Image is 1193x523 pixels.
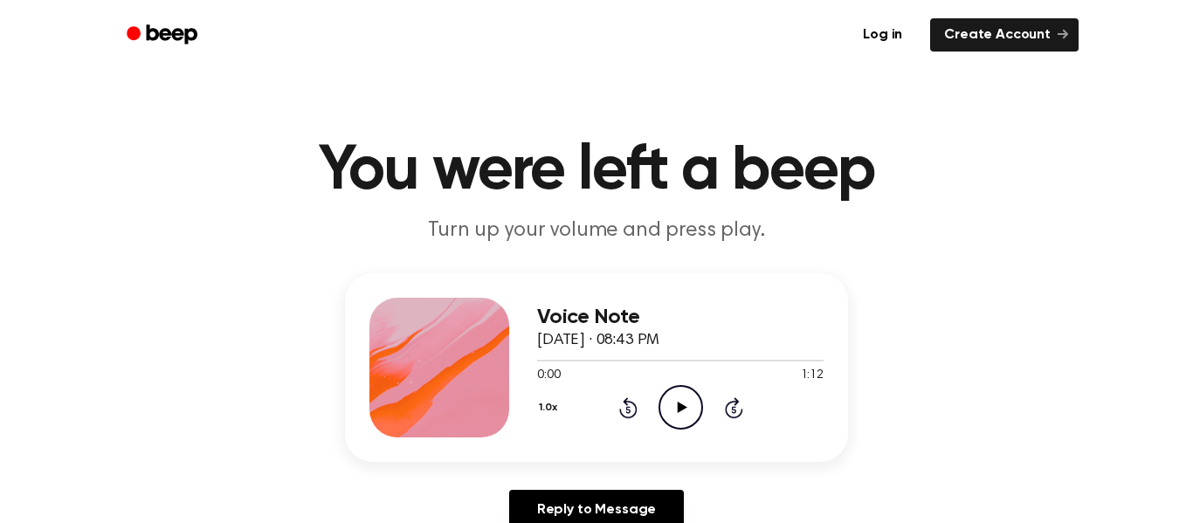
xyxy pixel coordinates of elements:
a: Create Account [930,18,1079,52]
p: Turn up your volume and press play. [261,217,932,245]
h1: You were left a beep [149,140,1044,203]
h3: Voice Note [537,306,824,329]
span: 1:12 [801,367,824,385]
span: [DATE] · 08:43 PM [537,333,659,348]
span: 0:00 [537,367,560,385]
button: 1.0x [537,393,563,423]
a: Beep [114,18,213,52]
a: Log in [845,15,920,55]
